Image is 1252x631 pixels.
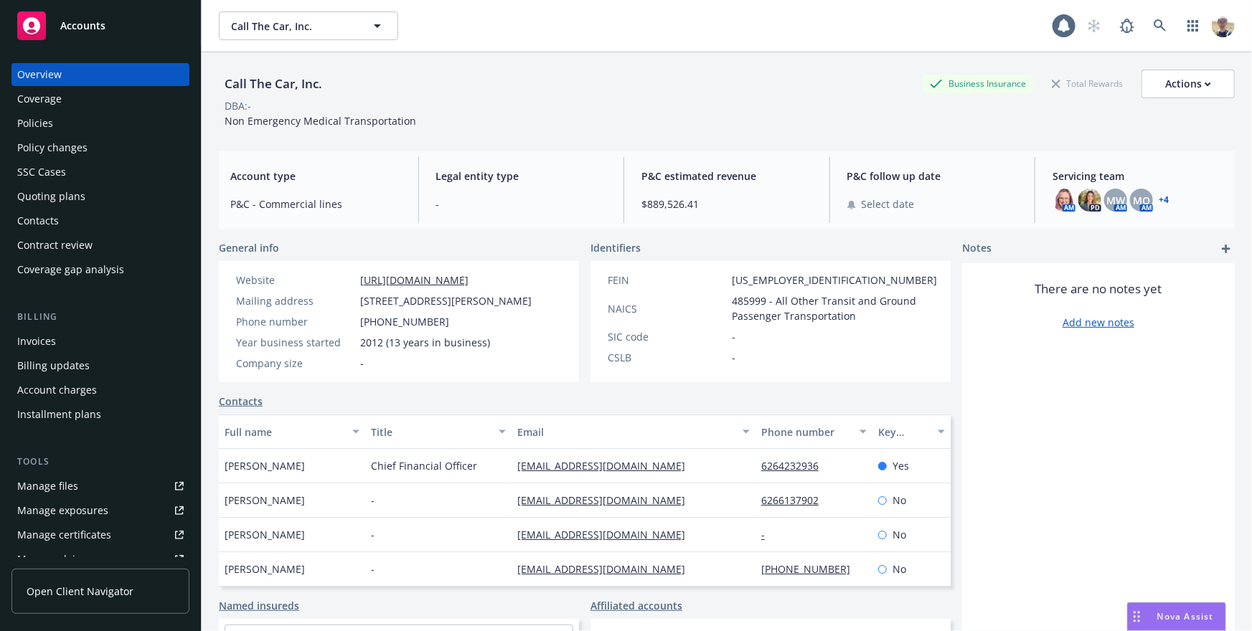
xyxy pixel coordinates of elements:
div: Billing updates [17,354,90,377]
a: Policy changes [11,136,189,159]
span: No [893,561,906,577]
a: Start snowing [1080,11,1109,40]
a: - [761,528,776,541]
div: Contract review [17,234,93,257]
a: Accounts [11,6,189,46]
span: Select date [862,196,915,212]
div: Policies [17,112,53,135]
div: Website [236,272,354,288]
a: [PHONE_NUMBER] [761,562,862,576]
span: [STREET_ADDRESS][PERSON_NAME] [360,293,532,308]
span: Yes [893,458,909,473]
a: +4 [1159,196,1169,204]
img: photo [1053,189,1076,212]
button: Call The Car, Inc. [219,11,398,40]
div: Company size [236,356,354,371]
div: Installment plans [17,403,101,426]
span: Legal entity type [436,169,607,184]
div: Mailing address [236,293,354,308]
span: - [732,350,735,365]
div: FEIN [608,272,726,288]
button: Email [512,414,756,449]
div: Full name [225,424,344,440]
a: [EMAIL_ADDRESS][DOMAIN_NAME] [517,562,697,576]
span: [PERSON_NAME] [225,561,305,577]
span: General info [219,240,279,255]
div: Phone number [761,424,851,440]
a: Contract review [11,234,189,257]
a: Invoices [11,330,189,353]
img: photo [1078,189,1101,212]
a: Named insureds [219,598,299,613]
a: Overview [11,63,189,86]
a: Manage claims [11,548,189,571]
span: P&C estimated revenue [641,169,812,184]
span: Identifiers [590,240,641,255]
a: 6264232936 [761,459,830,473]
button: Key contact [872,414,951,449]
div: Business Insurance [923,75,1033,92]
span: - [436,196,607,212]
div: Policy changes [17,136,88,159]
a: Affiliated accounts [590,598,682,613]
a: add [1218,240,1235,257]
div: Manage exposures [17,499,108,522]
div: CSLB [608,350,726,365]
a: Manage exposures [11,499,189,522]
div: DBA: - [225,98,251,113]
span: No [893,493,906,508]
span: - [371,493,375,508]
span: 2012 (13 years in business) [360,335,490,350]
a: Report a Bug [1113,11,1142,40]
a: Coverage gap analysis [11,258,189,281]
a: Contacts [219,394,263,409]
span: Account type [230,169,401,184]
button: Phone number [756,414,872,449]
span: [PERSON_NAME] [225,527,305,542]
div: Coverage gap analysis [17,258,124,281]
span: Call The Car, Inc. [231,19,355,34]
a: Account charges [11,379,189,402]
div: SSC Cases [17,161,66,184]
a: [URL][DOMAIN_NAME] [360,273,469,287]
a: Billing updates [11,354,189,377]
div: Invoices [17,330,56,353]
div: Manage certificates [17,523,111,546]
div: Year business started [236,335,354,350]
span: P&C follow up date [847,169,1018,184]
div: Overview [17,63,62,86]
span: [PERSON_NAME] [225,458,305,473]
span: Servicing team [1053,169,1223,184]
span: $889,526.41 [641,196,812,212]
div: Title [371,424,490,440]
div: Total Rewards [1045,75,1130,92]
a: [EMAIL_ADDRESS][DOMAIN_NAME] [517,493,697,507]
span: 485999 - All Other Transit and Ground Passenger Transportation [732,293,937,323]
button: Actions [1142,70,1235,98]
div: Actions [1165,70,1211,98]
span: [PERSON_NAME] [225,493,305,508]
span: No [893,527,906,542]
a: Policies [11,112,189,135]
div: NAICS [608,301,726,316]
a: Manage files [11,475,189,498]
div: Drag to move [1128,603,1146,630]
div: Key contact [878,424,929,440]
div: Contacts [17,209,59,232]
span: Non Emergency Medical Transportation [225,114,416,128]
div: Phone number [236,314,354,329]
div: Call The Car, Inc. [219,75,328,93]
span: P&C - Commercial lines [230,196,401,212]
a: [EMAIL_ADDRESS][DOMAIN_NAME] [517,459,697,473]
a: Manage certificates [11,523,189,546]
span: Open Client Navigator [27,584,133,599]
div: Account charges [17,379,97,402]
div: Manage files [17,475,78,498]
span: Notes [962,240,992,257]
span: - [371,527,375,542]
a: Switch app [1179,11,1208,40]
div: Tools [11,455,189,469]
span: - [360,356,364,371]
span: There are no notes yet [1035,280,1162,298]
